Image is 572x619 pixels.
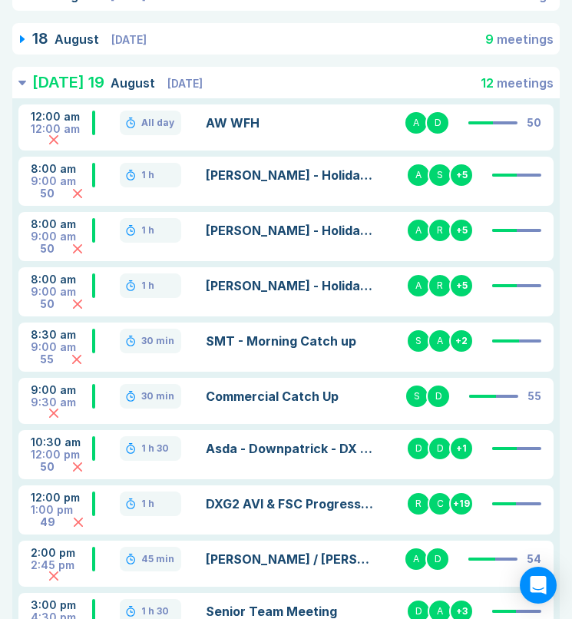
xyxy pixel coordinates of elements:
a: [PERSON_NAME] - Holiday - 6 days - Approved AW - Noted IP [206,166,376,184]
div: 50 [40,243,55,255]
div: Open Intercom Messenger [520,567,557,604]
div: + 19 [449,492,474,516]
div: A [428,329,452,353]
div: A [406,218,431,243]
button: Delete [49,135,58,144]
div: 49 [40,516,55,528]
div: 9:00 am [31,384,92,396]
span: August [111,75,158,91]
div: 50 [40,298,55,310]
div: + 1 [449,436,474,461]
span: 9 [485,31,494,47]
div: 54 [527,553,541,565]
div: 1 h 30 [141,442,169,455]
div: 9:00 am [31,230,92,243]
a: DXG2 AVI & FSC Progress Meeting [206,495,376,513]
div: 50 [40,461,55,473]
div: 8:00 am [31,163,92,175]
div: C [428,492,452,516]
button: Delete [73,189,82,198]
div: D [406,436,431,461]
div: R [406,492,431,516]
a: SMT - Morning Catch up [206,332,376,350]
div: All day [141,117,174,129]
div: 1 h [141,498,154,510]
div: 1 h 30 [141,605,169,617]
span: meeting s [497,75,554,91]
span: [DATE] [111,33,147,46]
div: 12:00 pm [31,449,92,461]
div: S [428,163,452,187]
div: 30 min [141,335,174,347]
div: 45 min [141,553,174,565]
div: 12:00 pm [31,492,92,504]
div: 50 [527,117,541,129]
a: Asda - Downpatrick - DX Unit Relocation Survey [206,439,376,458]
div: 55 [40,353,54,366]
button: Delete [72,355,81,364]
div: A [404,111,428,135]
div: 2:00 pm [31,547,92,559]
button: Delete [49,409,58,418]
div: + 5 [449,218,474,243]
div: 10:30 am [31,436,92,449]
a: [PERSON_NAME] - Holiday - 5 days - approved IP - Noted IP [206,276,376,295]
button: Delete [49,571,58,581]
div: D [428,436,452,461]
span: August [55,31,102,47]
div: + 2 [449,329,474,353]
div: D [425,547,450,571]
div: 8:00 am [31,273,92,286]
span: 18 [32,29,48,48]
div: A [406,273,431,298]
div: 12:00 am [31,111,92,123]
a: [PERSON_NAME] / [PERSON_NAME] - 1:1 Meeting [206,550,376,568]
div: 8:00 am [31,218,92,230]
div: 1 h [141,224,154,237]
div: 1 h [141,169,154,181]
div: 8:30 am [31,329,92,341]
div: + 5 [449,163,474,187]
button: Delete [73,300,82,309]
span: meeting s [497,31,554,47]
div: 12:00 am [31,123,92,135]
div: 50 [40,187,55,200]
div: 30 min [141,390,174,402]
div: 9:00 am [31,341,92,353]
button: Delete [74,518,83,527]
button: Delete [73,462,82,472]
div: D [425,111,450,135]
span: 12 [481,75,494,91]
div: R [428,218,452,243]
div: R [428,273,452,298]
div: A [404,547,428,571]
a: AW WFH [206,114,376,132]
div: 9:00 am [31,286,92,298]
a: Commercial Catch Up [206,387,376,405]
div: D [426,384,451,409]
div: 55 [527,390,541,402]
div: + 5 [449,273,474,298]
div: A [406,163,431,187]
span: [DATE] 19 [32,73,104,91]
div: 2:45 pm [31,559,92,571]
div: S [405,384,429,409]
span: [DATE] [167,77,203,90]
div: 1 h [141,280,154,292]
a: [PERSON_NAME] - Holiday - 10 days - approved AW - Noted IP [206,221,376,240]
div: 3:00 pm [31,599,92,611]
div: S [406,329,431,353]
div: 1:00 pm [31,504,92,516]
div: 9:00 am [31,175,92,187]
div: 9:30 am [31,396,92,409]
button: Delete [73,244,82,253]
